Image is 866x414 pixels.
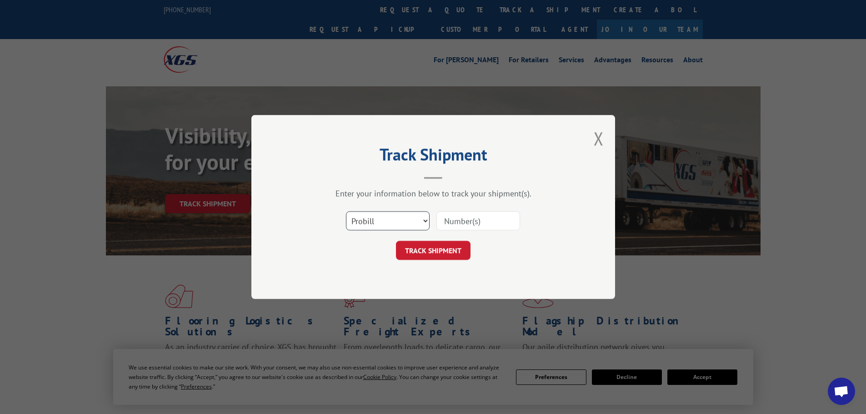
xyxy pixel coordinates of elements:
[828,378,855,405] div: Open chat
[594,126,604,150] button: Close modal
[297,188,570,199] div: Enter your information below to track your shipment(s).
[436,211,520,230] input: Number(s)
[297,148,570,165] h2: Track Shipment
[396,241,471,260] button: TRACK SHIPMENT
